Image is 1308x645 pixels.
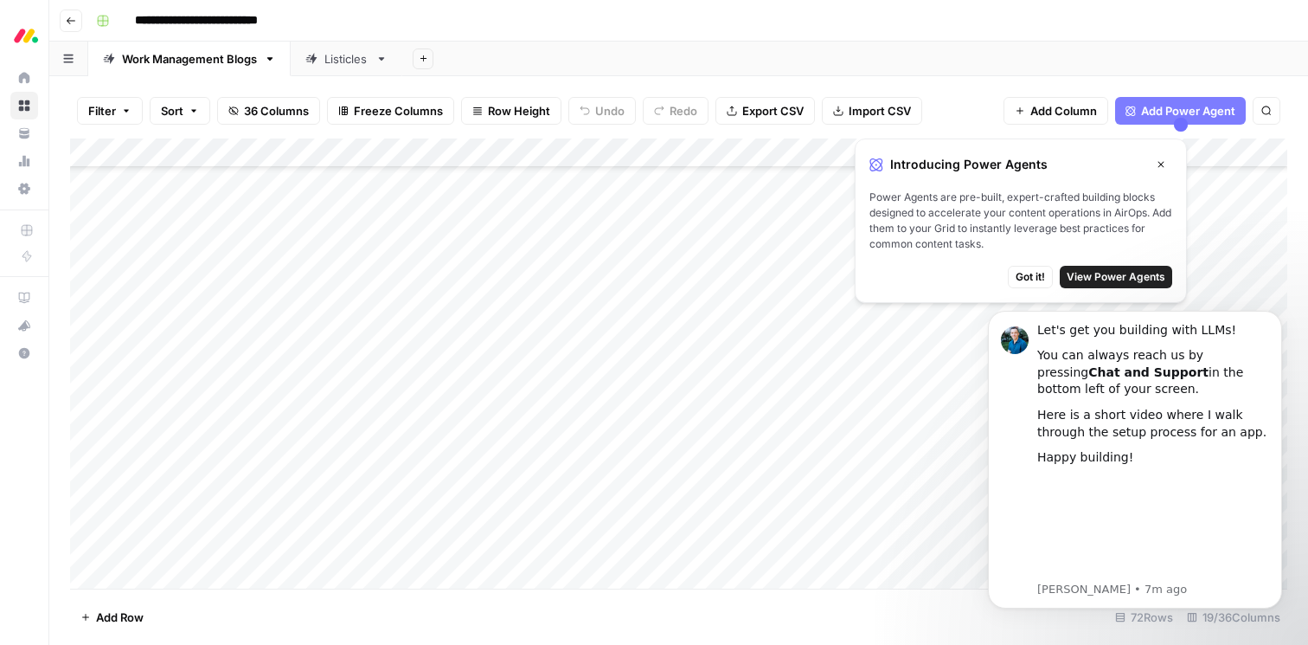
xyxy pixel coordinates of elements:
[1060,266,1172,288] button: View Power Agents
[10,147,38,175] a: Usage
[10,284,38,312] a: AirOps Academy
[1141,102,1235,119] span: Add Power Agent
[869,190,1172,252] span: Power Agents are pre-built, expert-crafted building blocks designed to accelerate your content op...
[1030,102,1097,119] span: Add Column
[962,285,1308,636] iframe: Intercom notifications message
[742,102,804,119] span: Export CSV
[10,20,42,51] img: Monday.com Logo
[88,42,291,76] a: Work Management Blogs
[1016,269,1045,285] span: Got it!
[10,312,38,339] button: What's new?
[354,102,443,119] span: Freeze Columns
[77,97,143,125] button: Filter
[715,97,815,125] button: Export CSV
[1003,97,1108,125] button: Add Column
[11,313,37,339] div: What's new?
[75,297,307,313] p: Message from Alex, sent 7m ago
[1008,266,1053,288] button: Got it!
[822,97,922,125] button: Import CSV
[150,97,210,125] button: Sort
[10,175,38,203] a: Settings
[488,102,550,119] span: Row Height
[461,97,561,125] button: Row Height
[10,14,38,57] button: Workspace: Monday.com
[291,42,402,76] a: Listicles
[595,102,625,119] span: Undo
[88,102,116,119] span: Filter
[324,50,369,68] div: Listicles
[10,64,38,92] a: Home
[568,97,636,125] button: Undo
[327,97,454,125] button: Freeze Columns
[96,609,144,626] span: Add Row
[869,153,1172,176] div: Introducing Power Agents
[122,50,257,68] div: Work Management Blogs
[10,92,38,119] a: Browse
[849,102,911,119] span: Import CSV
[10,119,38,147] a: Your Data
[75,190,307,294] iframe: youtube
[70,603,154,631] button: Add Row
[670,102,697,119] span: Redo
[244,102,309,119] span: 36 Columns
[161,102,183,119] span: Sort
[10,339,38,367] button: Help + Support
[1067,269,1165,285] span: View Power Agents
[643,97,708,125] button: Redo
[1115,97,1246,125] button: Add Power Agent
[217,97,320,125] button: 36 Columns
